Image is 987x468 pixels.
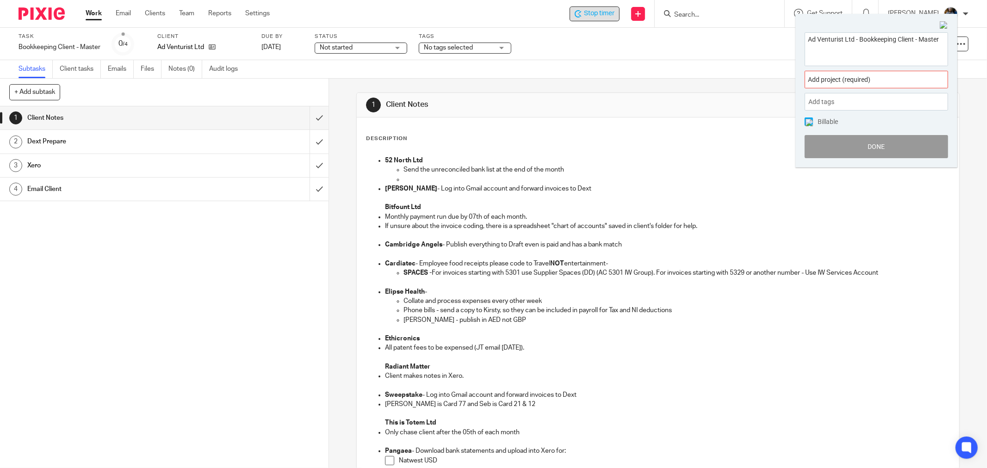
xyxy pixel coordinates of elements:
[385,222,950,231] p: If unsure about the invoice coding, there is a spreadsheet "chart of accounts" saved in client's ...
[385,419,436,426] strong: This is Totem Ltd
[385,363,430,370] strong: Radiant Matter
[261,33,303,40] label: Due by
[19,33,100,40] label: Task
[808,95,839,109] span: Add tags
[403,315,950,325] p: [PERSON_NAME] - publish in AED not GBP
[385,371,950,381] p: Client makes notes in Xero.
[60,60,101,78] a: Client tasks
[385,241,442,248] strong: Cambridge Angels
[424,44,473,51] span: No tags selected
[315,33,407,40] label: Status
[385,184,950,193] p: - Log into Gmail account and forward invoices to Dext
[584,9,615,18] span: Stop timer
[385,204,421,210] strong: Bitfount Ltd
[385,185,437,192] strong: [PERSON_NAME]
[385,259,950,268] p: - Employee food receipts please code to Travel entertainment-
[385,289,425,295] strong: Elipse Health
[27,159,210,172] h1: Xero
[403,296,950,306] p: Collate and process expenses every other week
[403,268,950,277] p: For invoices starting with 5301 use Supplier Spaces (DD) (AC 5301 IW Group). For invoices startin...
[385,335,420,342] strong: Ethicronics
[403,306,950,315] p: Phone bills - send a copy to Kirsty, so they can be included in payroll for Tax and NI deductions
[208,9,231,18] a: Reports
[385,287,950,296] p: -
[19,43,100,52] div: Bookkeeping Client - Master
[9,135,22,148] div: 2
[399,456,950,465] p: Natwest USD
[157,43,204,52] p: Ad Venturist Ltd
[261,44,281,50] span: [DATE]
[118,38,128,49] div: 0
[385,428,950,437] p: Only chase client after the 05th of each month
[27,111,210,125] h1: Client Notes
[157,33,250,40] label: Client
[27,182,210,196] h1: Email Client
[673,11,757,19] input: Search
[179,9,194,18] a: Team
[888,9,939,18] p: [PERSON_NAME]
[9,159,22,172] div: 3
[385,157,423,164] strong: 52 North Ltd
[123,42,128,47] small: /4
[19,60,53,78] a: Subtasks
[806,119,813,126] img: checked.png
[385,390,950,400] p: - Log into Gmail account and forward invoices to Dext
[27,135,210,148] h1: Dext Prepare
[419,33,511,40] label: Tags
[385,240,950,249] p: - Publish everything to Draft even is paid and has a bank match
[385,212,950,222] p: Monthly payment run due by 07th of each month.
[944,6,958,21] img: Jaskaran%20Singh.jpeg
[550,260,564,267] strong: NOT
[116,9,131,18] a: Email
[805,33,948,63] textarea: Ad Venturist Ltd - Bookkeeping Client - Master
[385,446,950,456] p: - Download bank statements and upload into Xero for:
[9,84,60,100] button: + Add subtask
[320,44,353,51] span: Not started
[385,343,950,352] p: All patent fees to be expensed (JT email [DATE]).
[366,135,407,142] p: Description
[808,75,925,85] span: Add project (required)
[245,9,270,18] a: Settings
[19,7,65,20] img: Pixie
[9,111,22,124] div: 1
[403,165,950,174] p: Send the unreconciled bank list at the end of the month
[805,135,948,158] button: Done
[209,60,245,78] a: Audit logs
[807,10,843,17] span: Get Support
[385,392,422,398] strong: Sweepstake
[9,183,22,196] div: 4
[818,118,838,125] span: Billable
[168,60,202,78] a: Notes (0)
[108,60,134,78] a: Emails
[385,260,416,267] strong: Cardiatec
[386,100,678,110] h1: Client Notes
[385,400,950,409] p: [PERSON_NAME] is Card 77 and Seb is Card 21 & 12
[570,6,620,21] div: Ad Venturist Ltd - Bookkeeping Client - Master
[366,98,381,112] div: 1
[145,9,165,18] a: Clients
[141,60,161,78] a: Files
[86,9,102,18] a: Work
[403,270,432,276] strong: SPACES -
[940,21,948,30] img: Close
[385,448,412,454] strong: Pangaea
